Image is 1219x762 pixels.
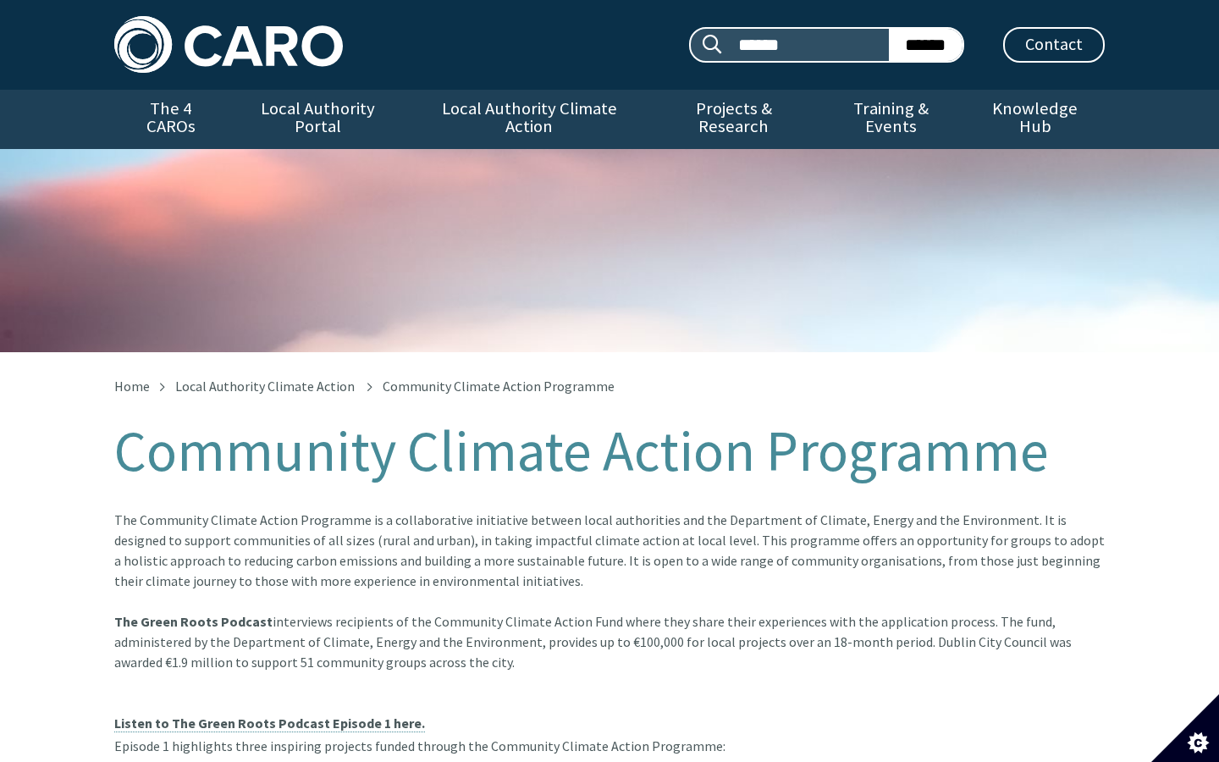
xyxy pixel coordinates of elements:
a: The 4 CAROs [114,90,227,149]
img: Caro logo [114,16,343,73]
a: Local Authority Climate Action [175,378,355,395]
strong: The Green Roots Podcast [114,613,273,630]
a: Local Authority Climate Action [408,90,649,149]
a: Projects & Research [650,90,818,149]
span: Community Climate Action Programme [383,378,615,395]
a: Knowledge Hub [966,90,1105,149]
a: Home [114,378,150,395]
h1: Community Climate Action Programme [114,420,1105,483]
a: Listen to The Green Roots Podcast Episode 1 here. [114,715,425,732]
strong: Listen to The Green Roots Podcast Episode 1 here. [114,715,425,732]
button: Set cookie preferences [1151,694,1219,762]
a: Training & Events [817,90,965,149]
a: Local Authority Portal [227,90,408,149]
a: Contact [1003,27,1105,63]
